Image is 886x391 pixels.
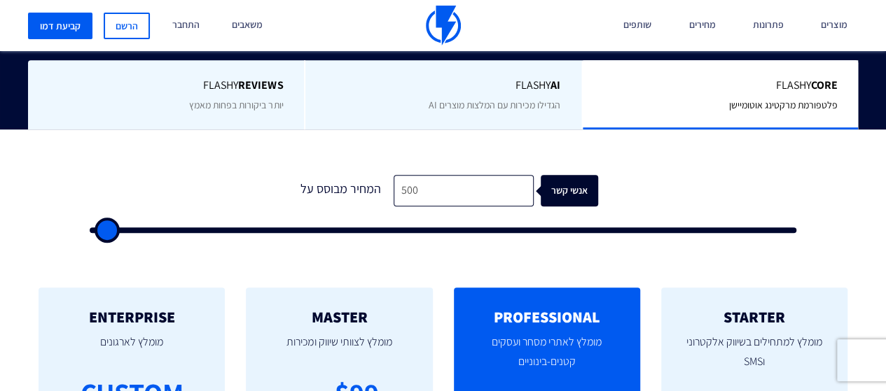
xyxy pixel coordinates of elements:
[60,325,204,373] p: מומלץ לארגונים
[550,175,607,206] div: אנשי קשר
[326,78,560,94] span: Flashy
[604,78,837,94] span: Flashy
[60,308,204,325] h2: ENTERPRISE
[429,99,560,111] span: הגדילו מכירות עם המלצות מוצרים AI
[682,308,826,325] h2: STARTER
[728,99,837,111] span: פלטפורמת מרקטינג אוטומיישן
[475,308,619,325] h2: PROFESSIONAL
[189,99,283,111] span: יותר ביקורות בפחות מאמץ
[104,13,150,39] a: הרשם
[267,325,411,373] p: מומלץ לצוותי שיווק ומכירות
[49,78,284,94] span: Flashy
[289,175,394,206] div: המחיר מבוסס על
[810,78,837,92] b: Core
[551,78,560,92] b: AI
[238,78,283,92] b: REVIEWS
[267,308,411,325] h2: MASTER
[28,13,92,39] a: קביעת דמו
